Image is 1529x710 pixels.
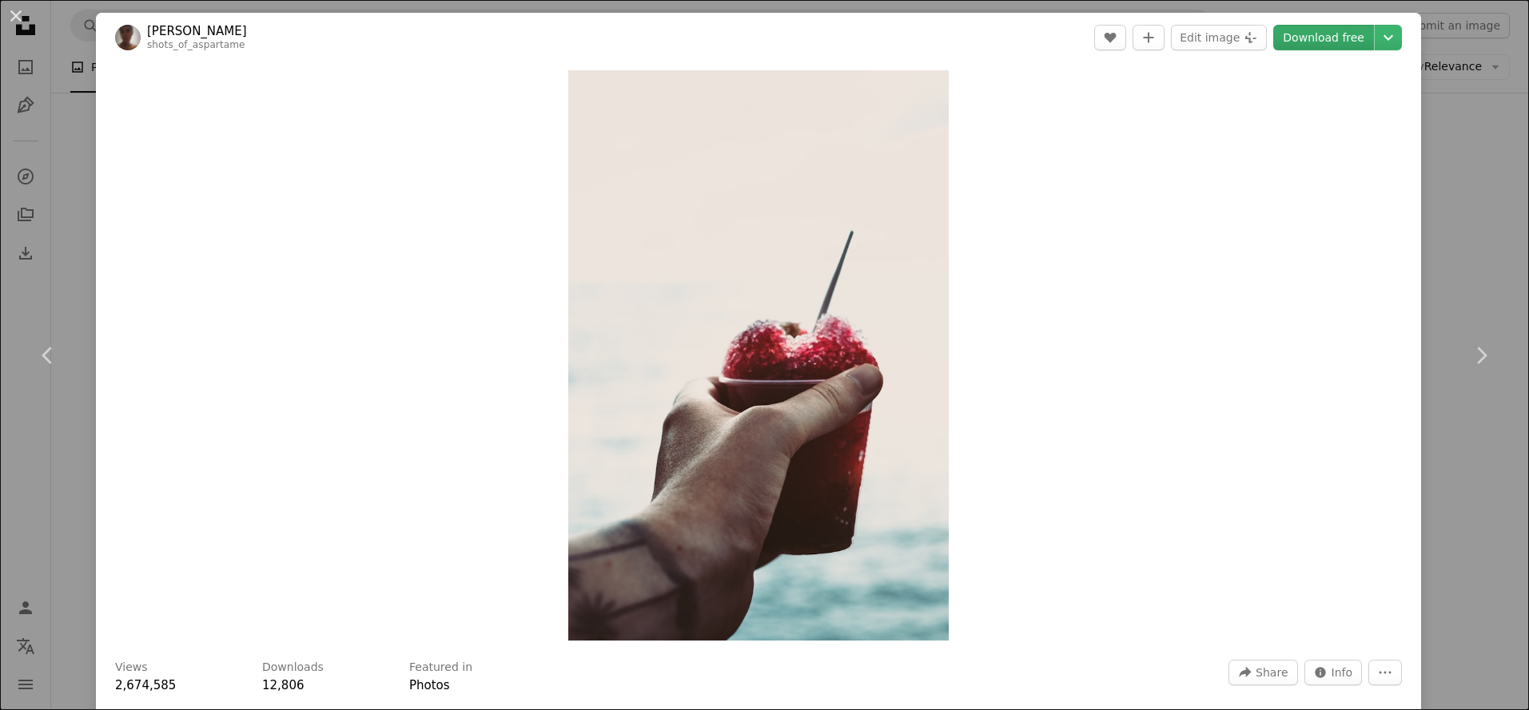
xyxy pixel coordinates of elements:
[115,678,176,692] span: 2,674,585
[1433,279,1529,432] a: Next
[262,678,305,692] span: 12,806
[1094,25,1126,50] button: Like
[1375,25,1402,50] button: Choose download size
[1304,660,1363,685] button: Stats about this image
[1228,660,1297,685] button: Share this image
[147,23,247,39] a: [PERSON_NAME]
[1171,25,1267,50] button: Edit image
[1332,660,1353,684] span: Info
[1368,660,1402,685] button: More Actions
[568,70,949,641] button: Zoom in on this image
[1133,25,1165,50] button: Add to Collection
[115,25,141,50] img: Go to Julia Joppien's profile
[147,39,245,50] a: shots_of_aspartame
[115,660,148,676] h3: Views
[1256,660,1288,684] span: Share
[409,660,472,676] h3: Featured in
[409,678,450,692] a: Photos
[568,70,949,641] img: person holding red dessert in cup
[1273,25,1374,50] a: Download free
[262,660,324,676] h3: Downloads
